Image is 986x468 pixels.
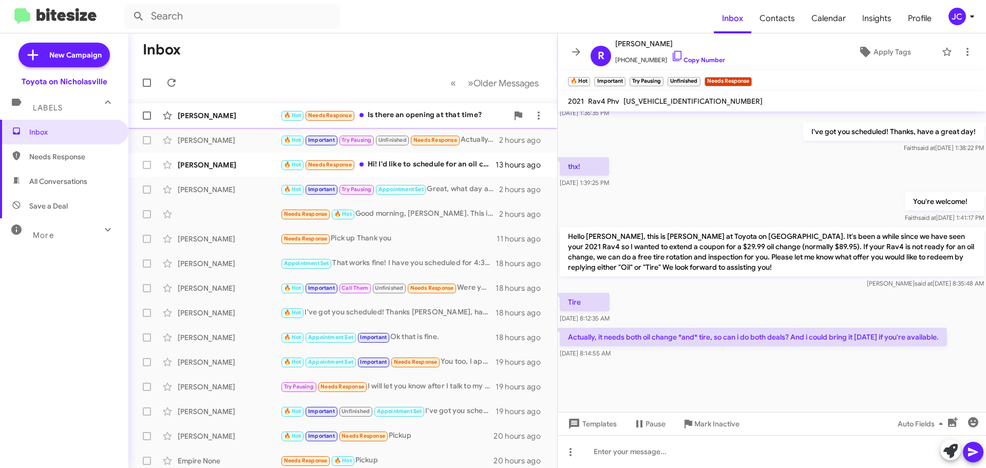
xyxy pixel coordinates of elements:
button: Next [462,72,545,93]
p: Hello [PERSON_NAME], this is [PERSON_NAME] at Toyota on [GEOGRAPHIC_DATA]. It's been a while sinc... [560,227,984,276]
span: Unfinished [375,285,403,291]
div: Actually, it needs both oil change *and* tire, so can i do both deals? And i could bring it [DATE... [280,134,499,146]
div: [PERSON_NAME] [178,332,280,343]
div: 20 hours ago [494,431,549,441]
span: 2021 [568,97,584,106]
span: Try Pausing [342,137,371,143]
span: Inbox [29,127,117,137]
div: Toyota on Nicholasville [22,77,107,87]
span: said at [918,214,936,221]
div: 11 hours ago [497,234,549,244]
span: Important [308,137,335,143]
div: [PERSON_NAME] [178,283,280,293]
span: 🔥 Hot [284,359,301,365]
div: 18 hours ago [496,283,549,293]
a: Contacts [751,4,803,33]
div: Hi! I'd like to schedule for an oil change! [280,159,496,171]
span: Needs Response [394,359,438,365]
div: I've got you scheduled! Thanks [PERSON_NAME], have a great day! [280,307,496,319]
span: « [450,77,456,89]
span: Needs Response [308,112,352,119]
div: 19 hours ago [496,406,549,417]
div: Ok that is fine. [280,331,496,343]
span: Needs Response [410,285,454,291]
span: Insights [854,4,900,33]
span: Save a Deal [29,201,68,211]
div: Pick up Thank you [280,233,497,245]
span: Faith [DATE] 1:38:22 PM [904,144,984,152]
div: 2 hours ago [499,135,549,145]
nav: Page navigation example [445,72,545,93]
span: Appointment Set [378,186,424,193]
div: 18 hours ago [496,308,549,318]
span: 🔥 Hot [284,334,301,341]
span: Mark Inactive [694,415,739,433]
span: 🔥 Hot [284,161,301,168]
span: Unfinished [342,408,370,415]
p: thx! [560,157,609,176]
span: Older Messages [473,78,539,89]
span: 🔥 Hot [334,457,352,464]
div: 19 hours ago [496,382,549,392]
p: Tire [560,293,610,311]
span: Needs Response [284,211,328,217]
span: 🔥 Hot [284,137,301,143]
span: Faith [DATE] 1:41:17 PM [905,214,984,221]
small: Needs Response [705,77,752,86]
div: [PERSON_NAME] [178,160,280,170]
span: [DATE] 1:39:25 PM [560,179,609,186]
span: R [598,48,604,64]
div: 18 hours ago [496,332,549,343]
div: 20 hours ago [494,456,549,466]
span: Appointment Set [308,334,353,341]
span: Important [308,408,335,415]
span: 🔥 Hot [334,211,352,217]
span: Appointment Set [284,260,329,267]
input: Search [124,4,340,29]
a: Copy Number [671,56,725,64]
a: Profile [900,4,940,33]
a: Inbox [714,4,751,33]
span: Pause [646,415,666,433]
div: [PERSON_NAME] [178,406,280,417]
div: [PERSON_NAME] [178,184,280,195]
small: Try Pausing [630,77,663,86]
small: 🔥 Hot [568,77,590,86]
button: Auto Fields [889,415,955,433]
a: New Campaign [18,43,110,67]
span: [US_VEHICLE_IDENTIFICATION_NUMBER] [623,97,763,106]
span: Needs Response [413,137,457,143]
div: 19 hours ago [496,357,549,367]
span: Needs Response [320,383,364,390]
span: Needs Response [342,433,385,439]
span: Needs Response [308,161,352,168]
span: Unfinished [378,137,407,143]
span: [PERSON_NAME] [DATE] 8:35:48 AM [867,279,984,287]
span: said at [917,144,935,152]
span: Important [308,186,335,193]
p: I've got you scheduled! Thanks, have a great day! [803,122,984,141]
span: Try Pausing [342,186,371,193]
div: [PERSON_NAME] [178,258,280,269]
span: Important [360,359,387,365]
div: You too, I appreciate it [280,356,496,368]
div: [PERSON_NAME] [178,110,280,121]
span: Calendar [803,4,854,33]
div: Were you able to get me booked for my car service? [280,282,496,294]
div: [PERSON_NAME] [178,382,280,392]
div: [PERSON_NAME] [178,357,280,367]
span: Rav4 Phv [588,97,619,106]
span: Appointment Set [377,408,422,415]
span: Call Them [342,285,368,291]
div: Great, what day and time works best for you? [280,183,499,195]
span: Appointment Set [308,359,353,365]
h1: Inbox [143,42,181,58]
span: 🔥 Hot [284,433,301,439]
span: All Conversations [29,176,87,186]
span: 🔥 Hot [284,112,301,119]
span: [DATE] 8:14:55 AM [560,349,611,357]
div: That works fine! I have you scheduled for 4:30 PM - [DATE]. Let me know if you need anything else... [280,257,496,269]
